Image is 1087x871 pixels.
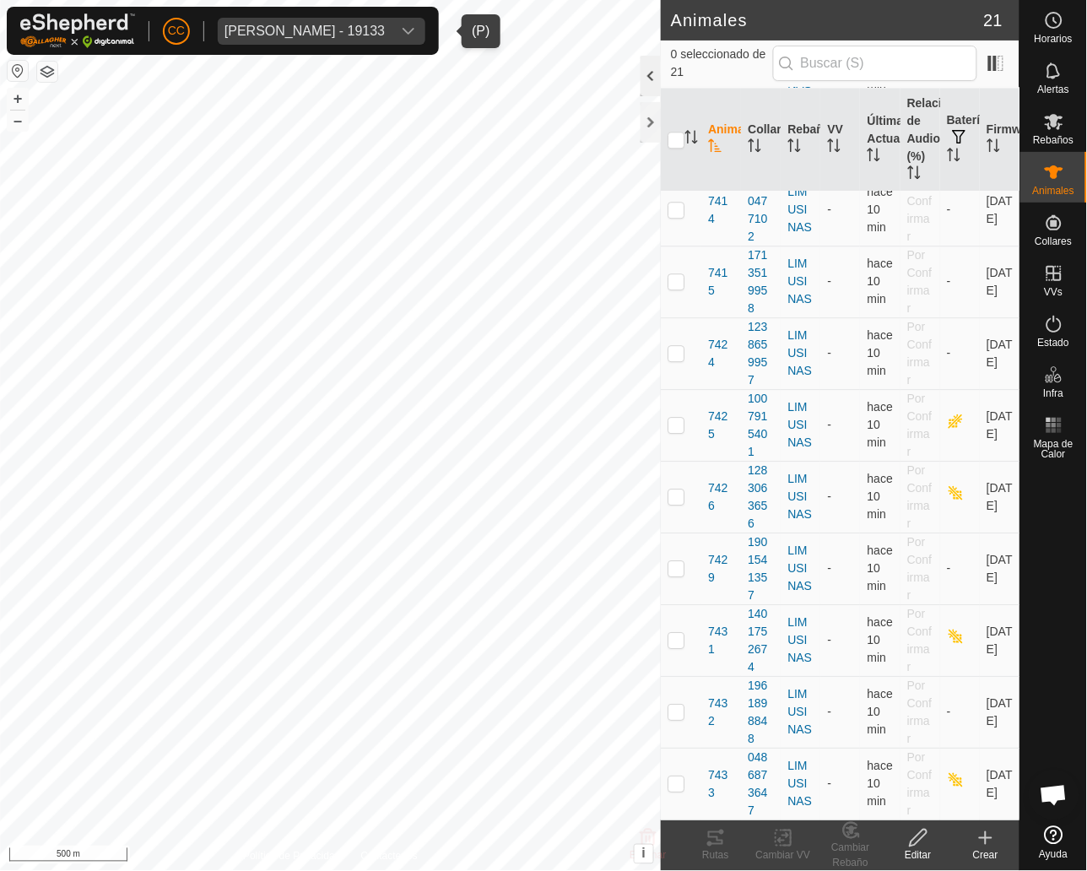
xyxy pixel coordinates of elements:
[907,679,933,745] span: Por Confirmar
[1040,850,1068,860] span: Ayuda
[708,623,734,658] span: 7431
[827,274,831,288] app-display-virtual-paddock-transition: -
[907,535,933,602] span: Por Confirmar
[787,614,814,667] div: LIMUSINAS
[980,389,1019,461] td: [DATE]
[1038,84,1069,95] span: Alertas
[907,320,933,387] span: Por Confirmar
[980,748,1019,820] td: [DATE]
[748,246,774,317] div: 1713519958
[787,141,801,154] p-sorticon: Activar para ordenar
[360,849,417,864] a: Contáctenos
[748,175,774,246] div: 1060477102
[682,848,749,863] div: Rutas
[787,255,814,308] div: LIMUSINAS
[884,848,952,863] div: Editar
[827,633,831,646] app-display-virtual-paddock-transition: -
[907,176,933,243] span: Por Confirmar
[748,318,774,389] div: 1238659957
[1020,820,1087,867] a: Ayuda
[218,18,392,45] span: Miguel Casellas Ballarin - 19133
[907,750,933,817] span: Por Confirmar
[708,551,734,587] span: 7429
[980,246,1019,317] td: [DATE]
[907,168,921,181] p-sorticon: Activar para ordenar
[987,141,1000,154] p-sorticon: Activar para ordenar
[787,470,814,523] div: LIMUSINAS
[708,408,734,443] span: 7425
[787,183,814,236] div: LIMUSINAS
[671,46,773,81] span: 0 seleccionado de 21
[827,203,831,216] app-display-virtual-paddock-transition: -
[748,141,761,154] p-sorticon: Activar para ordenar
[867,328,892,377] span: 15 oct 2025, 15:35
[749,848,817,863] div: Cambiar VV
[392,18,425,45] div: dropdown trigger
[984,8,1003,33] span: 21
[940,88,980,192] th: Batería
[20,14,135,48] img: Logo Gallagher
[684,133,698,146] p-sorticon: Activar para ordenar
[748,533,774,604] div: 1901541357
[907,248,933,315] span: Por Confirmar
[787,398,814,452] div: LIMUSINAS
[980,676,1019,748] td: [DATE]
[1033,186,1074,196] span: Animales
[37,62,57,82] button: Capas del Mapa
[1038,338,1069,348] span: Estado
[940,676,980,748] td: -
[708,479,734,515] span: 7426
[748,749,774,820] div: 0486873647
[773,46,977,81] input: Buscar (S)
[1044,287,1063,297] span: VVs
[867,150,880,164] p-sorticon: Activar para ordenar
[1043,388,1063,398] span: Infra
[1029,770,1079,820] div: Chat abierto
[940,533,980,604] td: -
[980,533,1019,604] td: [DATE]
[168,22,185,40] span: CC
[907,392,933,458] span: Por Confirmar
[867,400,892,449] span: 15 oct 2025, 15:35
[827,141,841,154] p-sorticon: Activar para ordenar
[701,88,741,192] th: Animal
[827,776,831,790] app-display-virtual-paddock-transition: -
[8,89,28,109] button: +
[1033,135,1073,145] span: Rebaños
[820,88,860,192] th: VV
[748,390,774,461] div: 1007915401
[817,841,884,871] div: Cambiar Rebaño
[787,685,814,738] div: LIMUSINAS
[827,418,831,431] app-display-virtual-paddock-transition: -
[867,185,892,234] span: 15 oct 2025, 15:35
[708,264,734,300] span: 7415
[1035,236,1072,246] span: Collares
[940,246,980,317] td: -
[8,111,28,131] button: –
[1025,439,1083,459] span: Mapa de Calor
[671,10,984,30] h2: Animales
[1035,34,1073,44] span: Horarios
[860,88,900,192] th: Última Actualización
[907,463,933,530] span: Por Confirmar
[787,757,814,810] div: LIMUSINAS
[867,257,892,306] span: 15 oct 2025, 15:35
[741,88,781,192] th: Collar
[940,317,980,389] td: -
[940,174,980,246] td: -
[748,462,774,533] div: 1283063656
[635,845,653,863] button: i
[952,848,1019,863] div: Crear
[867,544,892,592] span: 15 oct 2025, 15:35
[867,615,892,664] span: 15 oct 2025, 15:35
[8,61,28,81] button: Restablecer Mapa
[642,847,646,861] span: i
[867,687,892,736] span: 15 oct 2025, 15:35
[867,472,892,521] span: 15 oct 2025, 15:35
[748,677,774,748] div: 1961898848
[827,490,831,503] app-display-virtual-paddock-transition: -
[708,192,734,228] span: 7414
[867,759,892,808] span: 15 oct 2025, 15:35
[980,461,1019,533] td: [DATE]
[224,24,385,38] div: [PERSON_NAME] - 19133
